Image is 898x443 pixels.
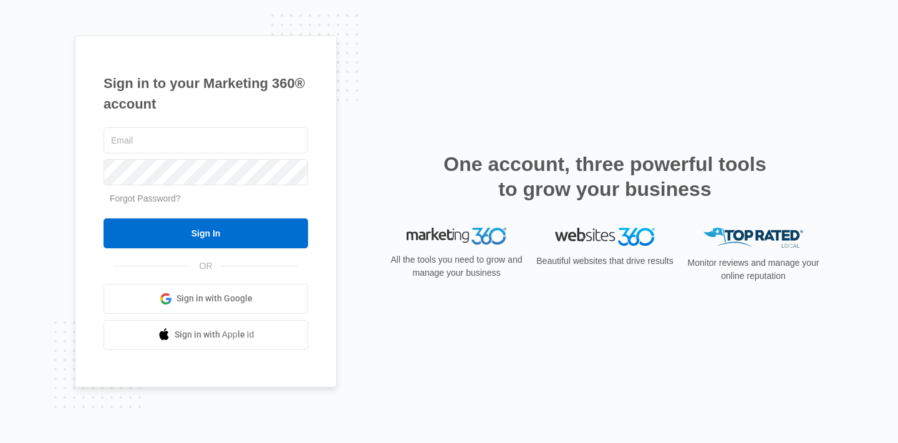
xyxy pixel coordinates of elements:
[176,292,253,305] span: Sign in with Google
[703,228,803,248] img: Top Rated Local
[407,228,506,245] img: Marketing 360
[191,260,221,273] span: OR
[104,218,308,248] input: Sign In
[104,320,308,350] a: Sign in with Apple Id
[104,127,308,153] input: Email
[104,73,308,114] h1: Sign in to your Marketing 360® account
[535,255,675,268] p: Beautiful websites that drive results
[440,152,770,202] h2: One account, three powerful tools to grow your business
[683,256,823,283] p: Monitor reviews and manage your online reputation
[110,193,181,203] a: Forgot Password?
[175,328,254,341] span: Sign in with Apple Id
[104,284,308,314] a: Sign in with Google
[555,228,655,246] img: Websites 360
[387,253,526,280] p: All the tools you need to grow and manage your business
